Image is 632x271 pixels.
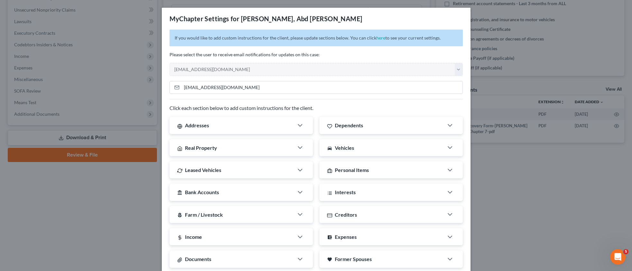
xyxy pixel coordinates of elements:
[169,51,463,58] p: Please select the user to receive email notifications for updates on this case:
[177,190,182,195] i: account_balance
[335,189,356,195] span: Interests
[335,234,357,240] span: Expenses
[350,35,441,41] span: You can click to see your current settings.
[185,122,209,128] span: Addresses
[185,145,217,151] span: Real Property
[169,104,463,112] p: Click each section below to add custom instructions for the client.
[177,212,182,218] i: local_florist
[610,249,626,265] iframe: Intercom live chat
[335,256,372,262] span: Former Spouses
[623,249,628,254] span: 5
[327,146,332,151] i: directions_car
[169,14,362,23] div: MyChapter Settings for [PERSON_NAME], Abd [PERSON_NAME]
[327,235,332,240] i: account_balance_wallet
[335,167,369,173] span: Personal Items
[335,145,354,151] span: Vehicles
[185,256,211,262] span: Documents
[185,167,221,173] span: Leased Vehicles
[182,81,463,94] input: Enter email...
[376,35,385,41] a: here
[335,122,363,128] span: Dependents
[175,35,349,41] span: If you would like to add custom instructions for the client, please update sections below.
[185,189,219,195] span: Bank Accounts
[335,212,357,218] span: Creditors
[327,257,332,262] i: favorite
[185,212,223,218] span: Farm / Livestock
[185,234,202,240] span: Income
